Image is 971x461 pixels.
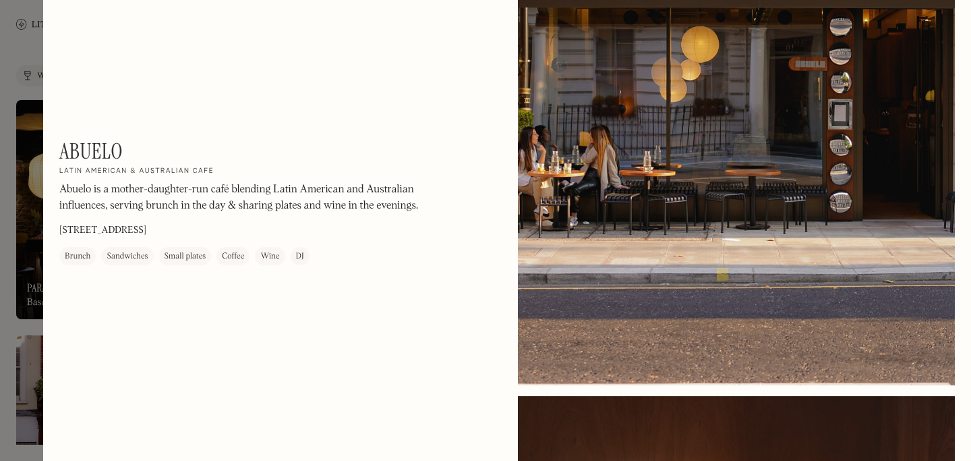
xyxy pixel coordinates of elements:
[222,250,244,263] div: Coffee
[59,167,214,176] h2: Latin American & Australian cafe
[59,182,423,214] p: Abuelo is a mother-daughter-run café blending Latin American and Australian influences, serving b...
[59,138,123,164] h1: Abuelo
[65,250,90,263] div: Brunch
[296,250,304,263] div: DJ
[260,250,279,263] div: Wine
[165,250,206,263] div: Small plates
[59,223,146,238] p: [STREET_ADDRESS]
[107,250,148,263] div: Sandwiches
